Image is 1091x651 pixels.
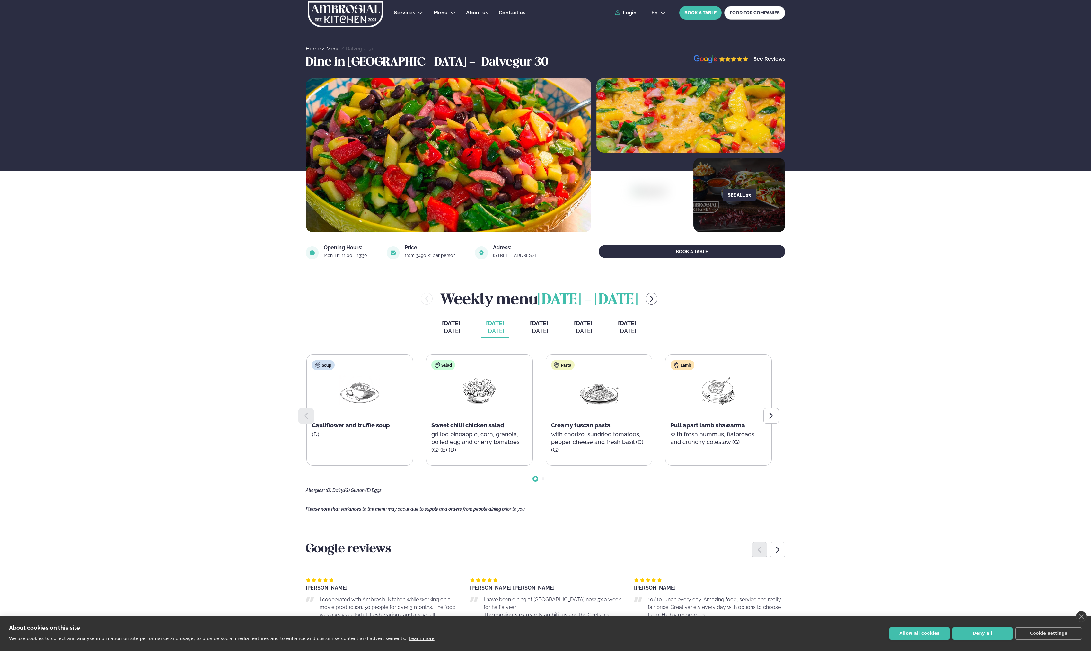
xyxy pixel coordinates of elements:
[431,360,455,370] div: Salad
[459,375,500,405] img: Salad.png
[574,320,592,326] span: [DATE]
[486,320,504,326] span: [DATE]
[484,611,621,627] p: The cooking is extreamly ambitious and the Chefs and other staff there is terrific.
[671,422,745,429] span: Pull apart lamb shawarma
[674,362,679,368] img: Lamb.svg
[646,293,657,305] button: menu-btn-right
[442,327,460,335] div: [DATE]
[618,327,636,335] div: [DATE]
[306,55,478,70] h3: Dine in [GEOGRAPHIC_DATA] -
[525,317,553,338] button: [DATE] [DATE]
[9,636,406,641] p: We use cookies to collect and analyse information on site performance and usage, to provide socia...
[551,422,611,429] span: Creamy tuscan pasta
[484,596,621,611] p: I have been dining at [GEOGRAPHIC_DATA] now 5x a week for half a year.
[499,9,525,17] a: Contact us
[394,10,415,16] span: Services
[421,293,433,305] button: menu-btn-left
[530,327,548,335] div: [DATE]
[752,542,767,557] div: Previous slide
[671,360,694,370] div: Lamb
[551,360,575,370] div: Pasta
[530,320,548,326] span: [DATE]
[387,246,400,259] img: image alt
[574,327,592,335] div: [DATE]
[312,360,335,370] div: Soup
[671,431,766,446] p: with fresh hummus, flatbreads, and crunchy coleslaw (G)
[694,55,749,64] img: image alt
[481,55,548,70] h3: Dalvegur 30
[306,246,319,259] img: image alt
[486,327,504,335] div: [DATE]
[324,245,379,250] div: Opening Hours:
[434,10,448,16] span: Menu
[651,10,658,15] span: en
[770,542,785,557] div: Next slide
[723,189,756,201] button: See all 23
[326,488,344,493] span: (D) Dairy,
[618,320,636,326] span: [DATE]
[326,46,340,52] a: Menu
[365,488,382,493] span: (E) Eggs
[306,542,785,557] h3: Google reviews
[405,245,467,250] div: Price:
[437,317,465,338] button: [DATE] [DATE]
[554,362,559,368] img: pasta.svg
[466,10,488,16] span: About us
[9,624,80,631] strong: About cookies on this site
[394,9,415,17] a: Services
[466,9,488,17] a: About us
[633,188,743,277] img: image alt
[440,288,638,309] h2: Weekly menu
[431,431,527,454] p: grilled pineapple, corn, granola, boiled egg and cherry tomatoes (G) (E) (D)
[753,57,785,62] a: See Reviews
[346,46,375,52] a: Dalvegur 30
[324,253,379,258] div: Mon-Fri: 11:00 - 13:30
[306,78,591,232] img: image alt
[646,10,671,15] button: en
[542,477,544,480] span: Go to slide 2
[1076,611,1087,622] a: close
[499,10,525,16] span: Contact us
[551,431,647,454] p: with chorizo, sundried tomatoes, pepper cheese and fresh basil (D) (G)
[442,319,460,327] span: [DATE]
[578,375,620,405] img: Spagetti.png
[493,252,548,259] a: link
[405,253,467,258] div: from 3490 kr per person
[306,506,526,512] span: Please note that variances to the menu may occur due to supply and orders from people dining prio...
[534,477,537,480] span: Go to slide 1
[322,46,326,52] span: /
[339,375,380,405] img: Soup.png
[315,362,320,368] img: soup.svg
[724,6,785,20] a: FOOD FOR COMPANIES
[312,422,390,429] span: Cauliflower and truffle soup
[306,585,457,591] div: [PERSON_NAME]
[952,627,1013,640] button: Deny all
[599,245,785,258] button: BOOK A TABLE
[409,636,435,641] a: Learn more
[431,422,504,429] span: Sweet chilli chicken salad
[475,246,488,259] img: image alt
[481,317,509,338] button: [DATE] [DATE]
[596,78,785,153] img: image alt
[538,293,638,307] span: [DATE] - [DATE]
[698,375,739,405] img: Lamb-Meat.png
[312,431,408,438] p: (D)
[889,627,950,640] button: Allow all cookies
[470,585,621,591] div: [PERSON_NAME] [PERSON_NAME]
[306,488,325,493] span: Allergies:
[341,46,346,52] span: /
[613,317,641,338] button: [DATE] [DATE]
[493,245,548,250] div: Adress:
[344,488,365,493] span: (G) Gluten,
[569,317,597,338] button: [DATE] [DATE]
[648,596,781,618] span: 10/10 lunch every day. Amazing food, service and really fair price. Great variety every day with ...
[615,10,637,16] a: Login
[435,362,440,368] img: salad.svg
[307,1,384,27] img: logo
[306,46,321,52] a: Home
[1015,627,1082,640] button: Cookie settings
[679,6,722,20] button: BOOK A TABLE
[320,596,456,649] span: I cooperated with Ambrosial Kitchen while working on a movie production. 50 people for over 3 mon...
[634,585,785,591] div: [PERSON_NAME]
[434,9,448,17] a: Menu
